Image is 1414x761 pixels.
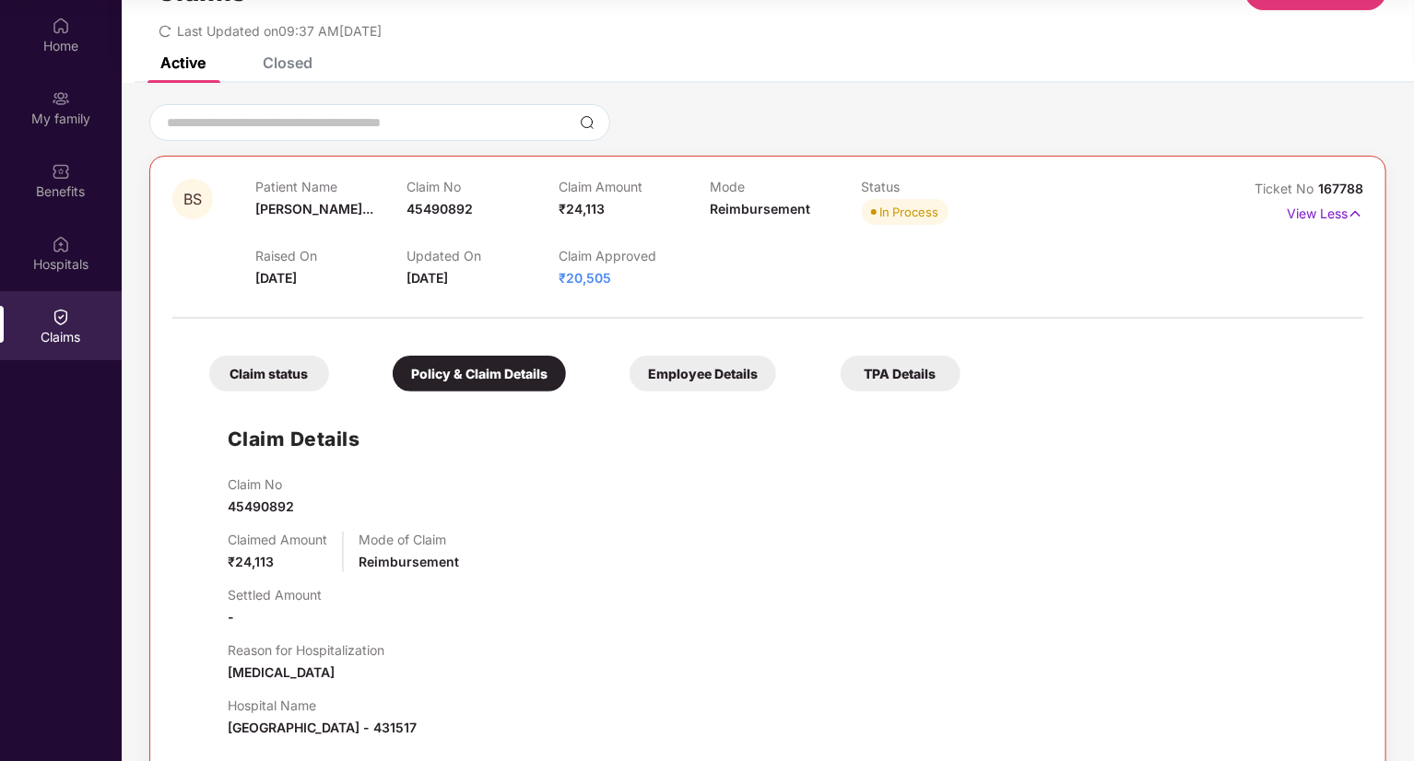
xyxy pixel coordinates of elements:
[710,201,810,217] span: Reimbursement
[1318,181,1363,196] span: 167788
[52,17,70,35] img: svg+xml;base64,PHN2ZyBpZD0iSG9tZSIgeG1sbnM9Imh0dHA6Ly93d3cudzMub3JnLzIwMDAvc3ZnIiB3aWR0aD0iMjAiIG...
[255,201,373,217] span: [PERSON_NAME]...
[1348,204,1363,224] img: svg+xml;base64,PHN2ZyB4bWxucz0iaHR0cDovL3d3dy53My5vcmcvMjAwMC9zdmciIHdpZHRoPSIxNyIgaGVpZ2h0PSIxNy...
[177,23,382,39] span: Last Updated on 09:37 AM[DATE]
[209,356,329,392] div: Claim status
[255,270,297,286] span: [DATE]
[359,554,459,569] span: Reimbursement
[630,356,776,392] div: Employee Details
[393,356,566,392] div: Policy & Claim Details
[183,192,202,207] span: BS
[407,248,558,263] p: Updated On
[862,179,1013,194] p: Status
[1287,199,1363,224] p: View Less
[559,248,710,263] p: Claim Approved
[559,270,611,286] span: ₹20,505
[228,587,322,603] p: Settled Amount
[228,424,360,454] h1: Claim Details
[228,609,234,625] span: -
[228,554,274,569] span: ₹24,113
[559,201,605,217] span: ₹24,113
[1255,181,1318,196] span: Ticket No
[228,697,417,713] p: Hospital Name
[228,498,294,514] span: 45490892
[407,201,473,217] span: 45490892
[159,23,171,39] span: redo
[255,179,407,194] p: Patient Name
[228,642,384,658] p: Reason for Hospitalization
[359,532,459,547] p: Mode of Claim
[52,89,70,108] img: svg+xml;base64,PHN2ZyB3aWR0aD0iMjAiIGhlaWdodD0iMjAiIHZpZXdCb3g9IjAgMCAyMCAyMCIgZmlsbD0ibm9uZSIgeG...
[228,476,294,492] p: Claim No
[160,53,206,72] div: Active
[710,179,861,194] p: Mode
[255,248,407,263] p: Raised On
[228,664,335,680] span: [MEDICAL_DATA]
[880,203,939,221] div: In Process
[559,179,710,194] p: Claim Amount
[52,308,70,326] img: svg+xml;base64,PHN2ZyBpZD0iQ2xhaW0iIHhtbG5zPSJodHRwOi8vd3d3LnczLm9yZy8yMDAwL3N2ZyIgd2lkdGg9IjIwIi...
[263,53,312,72] div: Closed
[841,356,960,392] div: TPA Details
[580,115,595,130] img: svg+xml;base64,PHN2ZyBpZD0iU2VhcmNoLTMyeDMyIiB4bWxucz0iaHR0cDovL3d3dy53My5vcmcvMjAwMC9zdmciIHdpZH...
[52,162,70,181] img: svg+xml;base64,PHN2ZyBpZD0iQmVuZWZpdHMiIHhtbG5zPSJodHRwOi8vd3d3LnczLm9yZy8yMDAwL3N2ZyIgd2lkdGg9Ij...
[407,179,558,194] p: Claim No
[228,532,327,547] p: Claimed Amount
[407,270,448,286] span: [DATE]
[52,235,70,253] img: svg+xml;base64,PHN2ZyBpZD0iSG9zcGl0YWxzIiB4bWxucz0iaHR0cDovL3d3dy53My5vcmcvMjAwMC9zdmciIHdpZHRoPS...
[228,720,417,735] span: [GEOGRAPHIC_DATA] - 431517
